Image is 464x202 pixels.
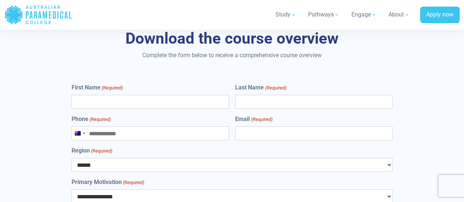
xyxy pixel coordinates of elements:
[304,4,344,25] a: Pathways
[264,84,286,92] span: (Required)
[101,84,123,92] span: (Required)
[420,7,460,23] a: Apply now
[39,51,425,60] p: Complete the form below to receive a comprehensive course overview
[123,179,145,186] span: (Required)
[251,116,273,123] span: (Required)
[72,115,111,124] label: Phone
[347,4,381,25] a: Engage
[235,83,286,92] label: Last Name
[39,29,425,48] h3: Download the course overview
[4,3,72,27] a: Australian Paramedical College
[72,127,87,140] button: Selected country
[72,178,144,187] label: Primary Motivation
[384,4,414,25] a: About
[91,147,113,155] span: (Required)
[72,146,112,155] label: Region
[271,4,301,25] a: Study
[89,116,111,123] span: (Required)
[235,115,272,124] label: Email
[72,83,123,92] label: First Name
